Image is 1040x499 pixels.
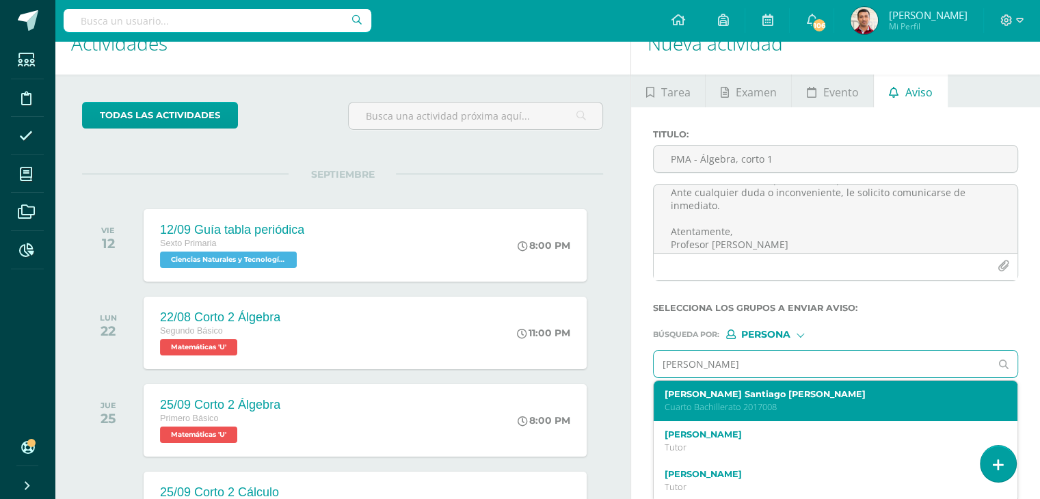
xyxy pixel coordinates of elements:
div: VIE [101,226,115,235]
h1: Nueva actividad [648,12,1024,75]
div: [object Object] [726,329,829,339]
span: Matemáticas 'U' [160,339,237,355]
p: Tutor [665,442,992,453]
h1: Actividades [71,12,614,75]
a: Evento [792,75,873,107]
span: Evento [823,76,859,109]
a: Tarea [631,75,705,107]
span: Sexto Primaria [160,239,217,248]
span: Primero Básico [160,414,218,423]
label: [PERSON_NAME] [665,469,992,479]
p: Tutor [665,481,992,493]
input: Busca una actividad próxima aquí... [349,103,602,129]
a: Aviso [874,75,947,107]
textarea: Buen día. Por este medio me comunico con usted para informarle que su hijo(a) [PERSON_NAME] debe ... [654,185,1017,253]
input: Titulo [654,146,1017,172]
div: LUN [100,313,117,323]
label: Titulo : [653,129,1018,139]
span: Ciencias Naturales y Tecnología 'U' [160,252,297,268]
img: bd4157fbfc90b62d33b85294f936aae1.png [851,7,878,34]
span: Persona [741,331,790,338]
label: Selecciona los grupos a enviar aviso : [653,303,1018,313]
a: todas las Actividades [82,102,238,129]
span: Mi Perfil [888,21,967,32]
span: 106 [812,18,827,33]
div: 11:00 PM [517,327,570,339]
span: [PERSON_NAME] [888,8,967,22]
div: 12/09 Guía tabla periódica [160,223,304,237]
label: [PERSON_NAME] Santiago [PERSON_NAME] [665,389,992,399]
span: Aviso [905,76,933,109]
div: 8:00 PM [518,239,570,252]
input: Ej. Mario Galindo [654,351,990,377]
span: Examen [736,76,777,109]
div: 22/08 Corto 2 Álgebra [160,310,280,325]
p: Cuarto Bachillerato 2017008 [665,401,992,413]
div: 25 [101,410,116,427]
span: Tarea [661,76,691,109]
div: 25/09 Corto 2 Álgebra [160,398,280,412]
span: Matemáticas 'U' [160,427,237,443]
input: Busca un usuario... [64,9,371,32]
span: Búsqueda por : [653,331,719,338]
span: Segundo Básico [160,326,223,336]
div: 22 [100,323,117,339]
div: 12 [101,235,115,252]
div: JUE [101,401,116,410]
div: 8:00 PM [518,414,570,427]
span: SEPTIEMBRE [289,168,396,180]
label: [PERSON_NAME] [665,429,992,440]
a: Examen [706,75,791,107]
